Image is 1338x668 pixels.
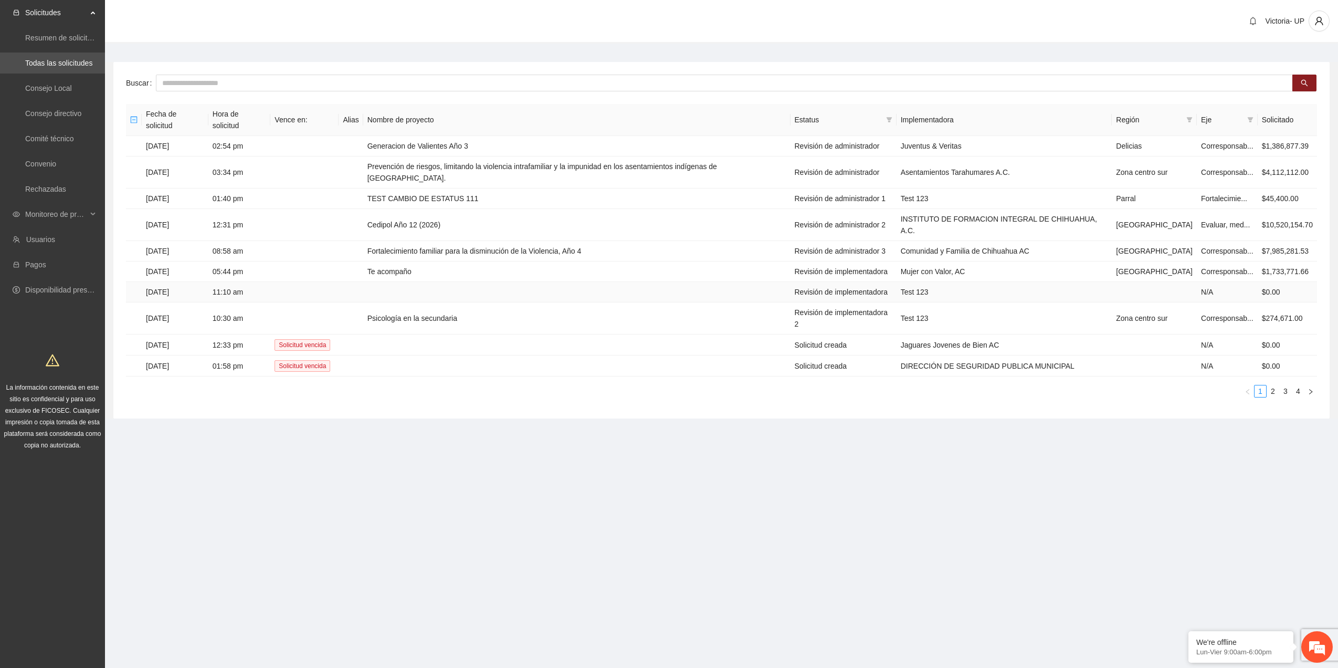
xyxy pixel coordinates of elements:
td: $7,985,281.53 [1258,241,1317,262]
span: warning [46,353,59,367]
span: search [1301,79,1308,88]
span: bell [1245,17,1261,25]
td: $1,386,877.39 [1258,136,1317,156]
th: Alias [339,104,363,136]
li: 3 [1279,385,1292,398]
td: Fortalecimiento familiar para la disminución de la Violencia, Año 4 [363,241,791,262]
td: Mujer con Valor, AC [897,262,1112,282]
td: Solicitud creada [791,356,897,377]
td: Parral [1112,189,1197,209]
td: Revisión de administrador 2 [791,209,897,241]
span: filter [1184,112,1195,128]
td: TEST CAMBIO DE ESTATUS 111 [363,189,791,209]
td: Jaguares Jovenes de Bien AC [897,335,1112,356]
td: [DATE] [142,241,208,262]
a: Comité técnico [25,134,74,143]
span: Monitoreo de proyectos [25,204,87,225]
td: N/A [1197,335,1258,356]
span: Solicitud vencida [275,339,330,351]
td: DIRECCIÓN DE SEGURIDAD PUBLICA MUNICIPAL [897,356,1112,377]
td: [DATE] [142,156,208,189]
td: Test 123 [897,189,1112,209]
td: Delicias [1112,136,1197,156]
span: minus-square [130,116,138,123]
span: filter [886,117,892,123]
span: Corresponsab... [1201,267,1253,276]
td: [DATE] [142,136,208,156]
td: Revisión de implementadora 2 [791,302,897,335]
td: [DATE] [142,189,208,209]
span: filter [1245,112,1256,128]
td: Cedipol Año 12 (2026) [363,209,791,241]
td: 01:58 pm [208,356,271,377]
span: filter [1247,117,1253,123]
td: $274,671.00 [1258,302,1317,335]
span: right [1308,389,1314,395]
td: [GEOGRAPHIC_DATA] [1112,262,1197,282]
th: Vence en: [270,104,339,136]
span: left [1245,389,1251,395]
td: [DATE] [142,262,208,282]
a: 4 [1292,385,1304,397]
span: Corresponsab... [1201,314,1253,322]
td: 12:33 pm [208,335,271,356]
td: [GEOGRAPHIC_DATA] [1112,209,1197,241]
th: Nombre de proyecto [363,104,791,136]
td: Juventus & Veritas [897,136,1112,156]
td: Revisión de administrador 1 [791,189,897,209]
td: [DATE] [142,335,208,356]
th: Hora de solicitud [208,104,271,136]
td: Revisión de implementadora [791,262,897,282]
td: Revisión de administrador 3 [791,241,897,262]
span: filter [884,112,894,128]
span: Corresponsab... [1201,142,1253,150]
td: [DATE] [142,282,208,302]
td: Revisión de administrador [791,136,897,156]
th: Solicitado [1258,104,1317,136]
td: N/A [1197,356,1258,377]
td: Psicología en la secundaria [363,302,791,335]
span: Evaluar, med... [1201,221,1250,229]
th: Implementadora [897,104,1112,136]
td: 05:44 pm [208,262,271,282]
a: Resumen de solicitudes por aprobar [25,34,143,42]
a: Consejo directivo [25,109,81,118]
button: right [1304,385,1317,398]
li: 2 [1267,385,1279,398]
li: 4 [1292,385,1304,398]
td: $10,520,154.70 [1258,209,1317,241]
button: left [1241,385,1254,398]
td: 11:10 am [208,282,271,302]
td: 08:58 am [208,241,271,262]
td: Revisión de implementadora [791,282,897,302]
a: Pagos [25,260,46,269]
td: Comunidad y Familia de Chihuahua AC [897,241,1112,262]
span: user [1309,16,1329,26]
td: $4,112,112.00 [1258,156,1317,189]
td: $0.00 [1258,282,1317,302]
a: Todas las solicitudes [25,59,92,67]
li: 1 [1254,385,1267,398]
button: search [1292,75,1316,91]
span: Solicitud vencida [275,360,330,372]
td: Generacion de Valientes Año 3 [363,136,791,156]
div: We're offline [1196,638,1286,646]
th: Fecha de solicitud [142,104,208,136]
td: 01:40 pm [208,189,271,209]
li: Previous Page [1241,385,1254,398]
td: 12:31 pm [208,209,271,241]
a: Rechazadas [25,185,66,193]
span: eye [13,211,20,218]
td: Test 123 [897,282,1112,302]
span: filter [1186,117,1193,123]
td: Solicitud creada [791,335,897,356]
button: user [1309,11,1330,32]
td: Test 123 [897,302,1112,335]
td: $0.00 [1258,356,1317,377]
td: [GEOGRAPHIC_DATA] [1112,241,1197,262]
td: $1,733,771.66 [1258,262,1317,282]
li: Next Page [1304,385,1317,398]
span: Solicitudes [25,2,87,23]
td: 02:54 pm [208,136,271,156]
td: Asentamientos Tarahumares A.C. [897,156,1112,189]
